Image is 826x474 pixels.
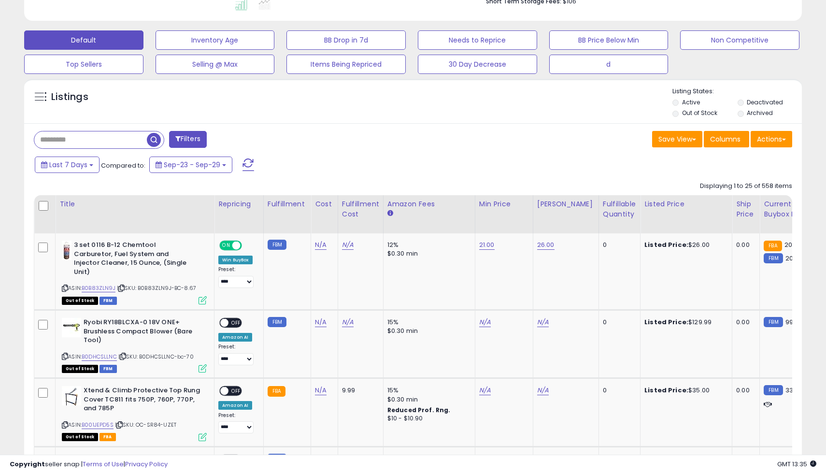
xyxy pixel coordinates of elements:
div: Amazon AI [218,401,252,410]
div: Amazon Fees [387,199,471,209]
button: Actions [751,131,792,147]
div: Current Buybox Price [764,199,813,219]
div: Listed Price [644,199,728,209]
a: N/A [315,240,327,250]
span: 20.58 [784,240,802,249]
a: N/A [537,317,549,327]
b: Reduced Prof. Rng. [387,406,451,414]
small: FBA [268,386,285,397]
a: 21.00 [479,240,495,250]
div: $0.30 min [387,327,468,335]
small: FBM [268,317,286,327]
span: 99 [785,317,793,327]
button: Non Competitive [680,30,799,50]
div: 0.00 [736,318,752,327]
a: 26.00 [537,240,555,250]
div: Fulfillment Cost [342,199,379,219]
div: 12% [387,241,468,249]
p: Listing States: [672,87,801,96]
span: Columns [710,134,741,144]
button: Default [24,30,143,50]
small: FBM [764,385,783,395]
div: Preset: [218,344,256,365]
span: Compared to: [101,161,145,170]
a: B0DHCSLLNC [82,353,117,361]
b: Listed Price: [644,240,688,249]
label: Out of Stock [682,109,717,117]
label: Archived [747,109,773,117]
div: [PERSON_NAME] [537,199,595,209]
a: Privacy Policy [125,460,168,469]
span: ON [220,242,232,250]
span: OFF [228,387,244,395]
span: FBM [100,365,117,373]
button: BB Drop in 7d [286,30,406,50]
div: 15% [387,318,468,327]
button: Top Sellers [24,55,143,74]
span: 33.35 [785,386,803,395]
div: 0.00 [736,241,752,249]
div: Amazon AI [218,333,252,342]
span: OFF [241,242,256,250]
div: Displaying 1 to 25 of 558 items [700,182,792,191]
span: OFF [228,319,244,327]
span: Last 7 Days [49,160,87,170]
div: $35.00 [644,386,725,395]
a: N/A [479,386,491,395]
a: N/A [342,317,354,327]
button: 30 Day Decrease [418,55,537,74]
label: Deactivated [747,98,783,106]
div: Title [59,199,210,209]
span: FBM [100,297,117,305]
div: $129.99 [644,318,725,327]
img: 31bc52fl6nL._SL40_.jpg [62,318,81,337]
div: Ship Price [736,199,755,219]
button: Sep-23 - Sep-29 [149,157,232,173]
span: | SKU: OC-SR84-UZET [115,421,176,429]
div: Min Price [479,199,529,209]
div: Preset: [218,266,256,288]
small: FBA [764,241,782,251]
button: Needs to Reprice [418,30,537,50]
div: Preset: [218,412,256,434]
div: 9.99 [342,386,376,395]
a: N/A [479,317,491,327]
b: Xtend & Climb Protective Top Rung Cover TC811 fits 750P, 760P, 770P, and 785P [84,386,201,416]
strong: Copyright [10,460,45,469]
div: ASIN: [62,386,207,440]
button: Last 7 Days [35,157,100,173]
span: | SKU: B0DHCSLLNC-bc-70 [118,353,194,360]
img: 41pRM5qkQnL._SL40_.jpg [62,386,81,405]
div: ASIN: [62,318,207,372]
b: Listed Price: [644,386,688,395]
a: B001JEPD5S [82,421,114,429]
span: All listings that are currently out of stock and unavailable for purchase on Amazon [62,365,98,373]
a: N/A [315,386,327,395]
div: seller snap | | [10,460,168,469]
button: Filters [169,131,207,148]
button: Inventory Age [156,30,275,50]
button: Selling @ Max [156,55,275,74]
a: B0B83ZLN9J [82,284,115,292]
div: ASIN: [62,241,207,303]
div: $0.30 min [387,395,468,404]
small: FBM [764,253,783,263]
span: All listings that are currently out of stock and unavailable for purchase on Amazon [62,433,98,441]
small: FBM [764,317,783,327]
div: Win BuyBox [218,256,253,264]
img: 418zltNLnfL._SL40_.jpg [62,241,71,260]
button: d [549,55,669,74]
button: Items Being Repriced [286,55,406,74]
div: 0 [603,386,633,395]
b: Ryobi RY18BLCXA-0 18V ONE+ Brushless Compact Blower (Bare Tool) [84,318,201,347]
span: Sep-23 - Sep-29 [164,160,220,170]
a: N/A [315,317,327,327]
div: Repricing [218,199,259,209]
button: BB Price Below Min [549,30,669,50]
b: 3 set 0116 B-12 Chemtool Carburetor, Fuel System and Injector Cleaner, 15 Ounce, (Single Unit) [74,241,191,279]
div: $10 - $10.90 [387,415,468,423]
div: Cost [315,199,334,209]
div: $0.30 min [387,249,468,258]
h5: Listings [51,90,88,104]
span: All listings that are currently out of stock and unavailable for purchase on Amazon [62,297,98,305]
